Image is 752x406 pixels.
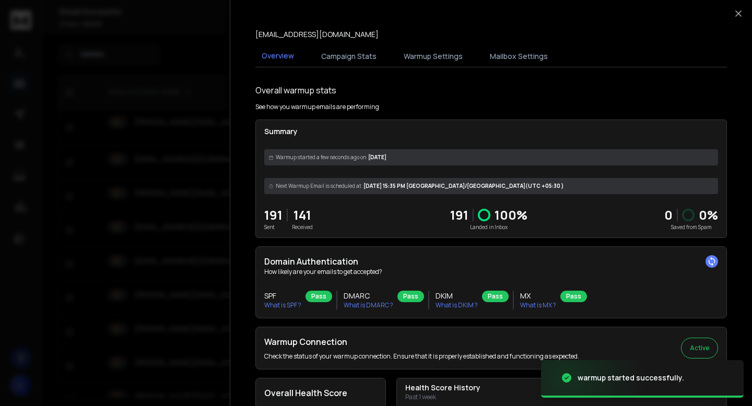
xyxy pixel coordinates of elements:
[560,291,587,302] div: Pass
[520,291,556,301] h3: MX
[484,45,554,68] button: Mailbox Settings
[315,45,383,68] button: Campaign Stats
[436,291,478,301] h3: DKIM
[264,352,579,361] p: Check the status of your warmup connection. Ensure that it is properly established and functionin...
[344,291,393,301] h3: DMARC
[292,207,313,223] p: 141
[664,206,673,223] strong: 0
[264,301,301,309] p: What is SPF ?
[264,207,283,223] p: 191
[344,301,393,309] p: What is DMARC ?
[276,182,361,190] span: Next Warmup Email is scheduled at
[255,103,379,111] p: See how you warmup emails are performing
[264,387,377,399] h2: Overall Health Score
[264,255,718,268] h2: Domain Authentication
[482,291,509,302] div: Pass
[436,301,478,309] p: What is DKIM ?
[450,207,468,223] p: 191
[397,45,469,68] button: Warmup Settings
[305,291,332,302] div: Pass
[397,291,424,302] div: Pass
[276,153,366,161] span: Warmup started a few seconds ago on
[255,29,379,40] p: [EMAIL_ADDRESS][DOMAIN_NAME]
[264,126,718,137] p: Summary
[255,84,336,97] h1: Overall warmup stats
[520,301,556,309] p: What is MX ?
[264,268,718,276] p: How likely are your emails to get accepted?
[699,207,718,223] p: 0 %
[681,338,718,359] button: Active
[264,149,718,165] div: [DATE]
[405,393,480,401] p: Past 1 week
[264,178,718,194] div: [DATE] 15:35 PM [GEOGRAPHIC_DATA]/[GEOGRAPHIC_DATA] (UTC +05:30 )
[450,223,527,231] p: Landed in Inbox
[664,223,718,231] p: Saved from Spam
[255,44,300,68] button: Overview
[264,291,301,301] h3: SPF
[495,207,527,223] p: 100 %
[264,336,579,348] h2: Warmup Connection
[264,223,283,231] p: Sent
[292,223,313,231] p: Received
[405,383,480,393] p: Health Score History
